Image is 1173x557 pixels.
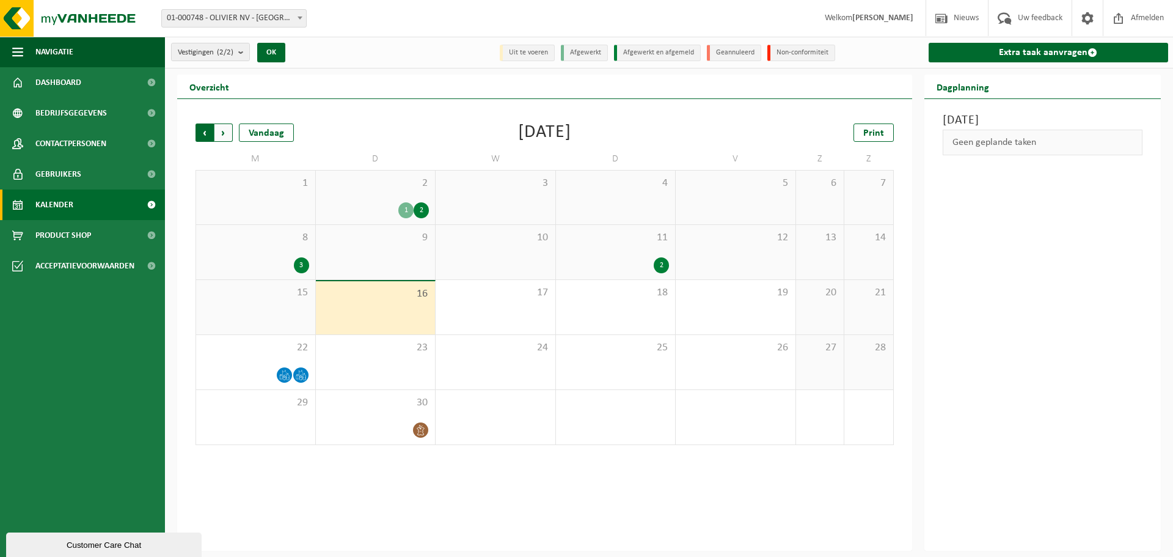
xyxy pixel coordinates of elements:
span: Print [863,128,884,138]
div: 2 [654,257,669,273]
span: 13 [802,231,838,245]
a: Extra taak aanvragen [929,43,1169,62]
span: 14 [850,231,886,245]
span: Navigatie [35,37,73,67]
td: Z [796,148,845,170]
span: Acceptatievoorwaarden [35,251,134,281]
span: 1 [202,177,309,190]
span: 21 [850,286,886,300]
button: Vestigingen(2/2) [171,43,250,61]
td: M [195,148,316,170]
li: Uit te voeren [500,45,555,61]
td: D [316,148,436,170]
span: 12 [682,231,789,245]
span: Vorige [195,124,214,142]
span: 29 [202,396,309,410]
td: V [676,148,796,170]
div: 2 [414,202,429,218]
span: 11 [562,231,670,245]
span: 4 [562,177,670,190]
span: 18 [562,286,670,300]
span: Contactpersonen [35,128,106,159]
li: Afgewerkt en afgemeld [614,45,701,61]
span: Dashboard [35,67,81,98]
div: 3 [294,257,309,273]
a: Print [853,124,894,142]
span: Gebruikers [35,159,81,190]
li: Non-conformiteit [767,45,835,61]
span: 28 [850,341,886,355]
span: 19 [682,286,789,300]
span: 27 [802,341,838,355]
strong: [PERSON_NAME] [852,13,913,23]
iframe: chat widget [6,530,204,557]
div: 1 [398,202,414,218]
span: 5 [682,177,789,190]
span: 10 [442,231,549,245]
span: Product Shop [35,220,91,251]
button: OK [257,43,285,62]
li: Afgewerkt [561,45,608,61]
span: 7 [850,177,886,190]
span: 24 [442,341,549,355]
span: 26 [682,341,789,355]
h2: Overzicht [177,75,241,98]
span: 8 [202,231,309,245]
span: 23 [322,341,429,355]
span: 6 [802,177,838,190]
span: 25 [562,341,670,355]
span: 20 [802,286,838,300]
span: 22 [202,341,309,355]
span: 30 [322,396,429,410]
span: Kalender [35,190,73,220]
span: 16 [322,287,429,301]
span: 15 [202,286,309,300]
count: (2/2) [217,48,233,56]
td: W [436,148,556,170]
td: Z [844,148,893,170]
li: Geannuleerd [707,45,761,61]
div: Geen geplande taken [943,130,1143,155]
span: Bedrijfsgegevens [35,98,107,128]
span: 3 [442,177,549,190]
span: Volgende [214,124,233,142]
div: Vandaag [239,124,294,142]
span: 17 [442,286,549,300]
td: D [556,148,676,170]
div: [DATE] [518,124,571,142]
h2: Dagplanning [924,75,1001,98]
h3: [DATE] [943,111,1143,130]
span: 01-000748 - OLIVIER NV - RUMBEKE [161,9,307,28]
span: 9 [322,231,429,245]
span: 2 [322,177,429,190]
span: 01-000748 - OLIVIER NV - RUMBEKE [162,10,306,27]
span: Vestigingen [178,43,233,62]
